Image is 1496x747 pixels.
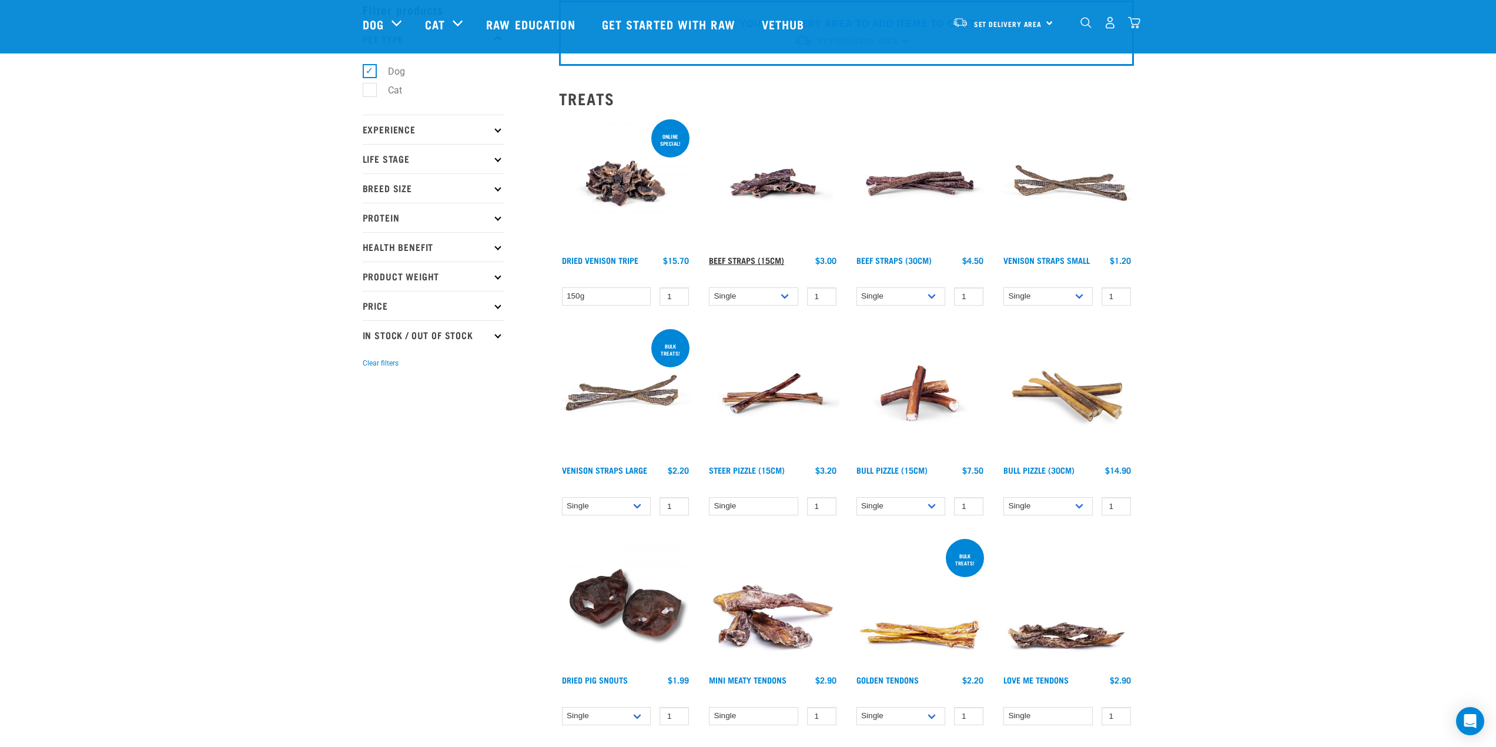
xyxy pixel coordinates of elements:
img: user.png [1104,16,1116,29]
input: 1 [807,707,836,725]
input: 1 [807,497,836,515]
input: 1 [1102,287,1131,306]
a: Steer Pizzle (15cm) [709,468,785,472]
button: Clear filters [363,358,399,369]
div: $3.00 [815,256,836,265]
a: Raw Education [474,1,590,48]
p: In Stock / Out Of Stock [363,320,504,350]
input: 1 [660,707,689,725]
a: Venison Straps Small [1003,258,1090,262]
input: 1 [807,287,836,306]
input: 1 [660,497,689,515]
label: Cat [369,83,407,98]
img: Pile Of Love Tendons For Pets [1000,537,1134,670]
img: Raw Essentials Beef Straps 6 Pack [854,117,987,250]
div: $4.50 [962,256,983,265]
p: Price [363,291,504,320]
img: Bull Pizzle 30cm for Dogs [1000,327,1134,460]
p: Product Weight [363,262,504,291]
div: $2.20 [962,675,983,685]
img: Stack of 3 Venison Straps Treats for Pets [559,327,692,460]
div: Open Intercom Messenger [1456,707,1484,735]
div: $1.99 [668,675,689,685]
span: Set Delivery Area [974,22,1042,26]
a: Cat [425,15,445,33]
img: home-icon-1@2x.png [1080,17,1092,28]
label: Dog [369,64,410,79]
img: van-moving.png [952,17,968,28]
a: Bull Pizzle (30cm) [1003,468,1075,472]
div: ONLINE SPECIAL! [651,128,690,152]
img: 1293 Golden Tendons 01 [854,537,987,670]
input: 1 [954,287,983,306]
a: Vethub [750,1,819,48]
input: 1 [954,707,983,725]
img: 1289 Mini Tendons 01 [706,537,839,670]
a: Beef Straps (15cm) [709,258,784,262]
div: BULK TREATS! [651,337,690,362]
div: $2.20 [668,465,689,475]
div: Bulk treats! [946,547,984,572]
div: $2.90 [815,675,836,685]
a: Bull Pizzle (15cm) [856,468,928,472]
a: Dried Pig Snouts [562,678,628,682]
div: $14.90 [1105,465,1131,475]
input: 1 [660,287,689,306]
img: Bull Pizzle [854,327,987,460]
a: Mini Meaty Tendons [709,678,787,682]
input: 1 [1102,707,1131,725]
div: $15.70 [663,256,689,265]
input: 1 [1102,497,1131,515]
img: IMG 9990 [559,537,692,670]
p: Life Stage [363,144,504,173]
p: Breed Size [363,173,504,203]
a: Venison Straps Large [562,468,647,472]
p: Health Benefit [363,232,504,262]
img: Raw Essentials Beef Straps 15cm 6 Pack [706,117,839,250]
a: Dried Venison Tripe [562,258,638,262]
a: Love Me Tendons [1003,678,1069,682]
a: Get started with Raw [590,1,750,48]
a: Beef Straps (30cm) [856,258,932,262]
img: Dried Vension Tripe 1691 [559,117,692,250]
div: $7.50 [962,465,983,475]
a: Golden Tendons [856,678,919,682]
p: Protein [363,203,504,232]
input: 1 [954,497,983,515]
a: Dog [363,15,384,33]
p: Experience [363,115,504,144]
div: $3.20 [815,465,836,475]
h2: Treats [559,89,1134,108]
img: Raw Essentials Steer Pizzle 15cm [706,327,839,460]
div: $2.90 [1110,675,1131,685]
img: home-icon@2x.png [1128,16,1140,29]
img: Venison Straps [1000,117,1134,250]
div: $1.20 [1110,256,1131,265]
